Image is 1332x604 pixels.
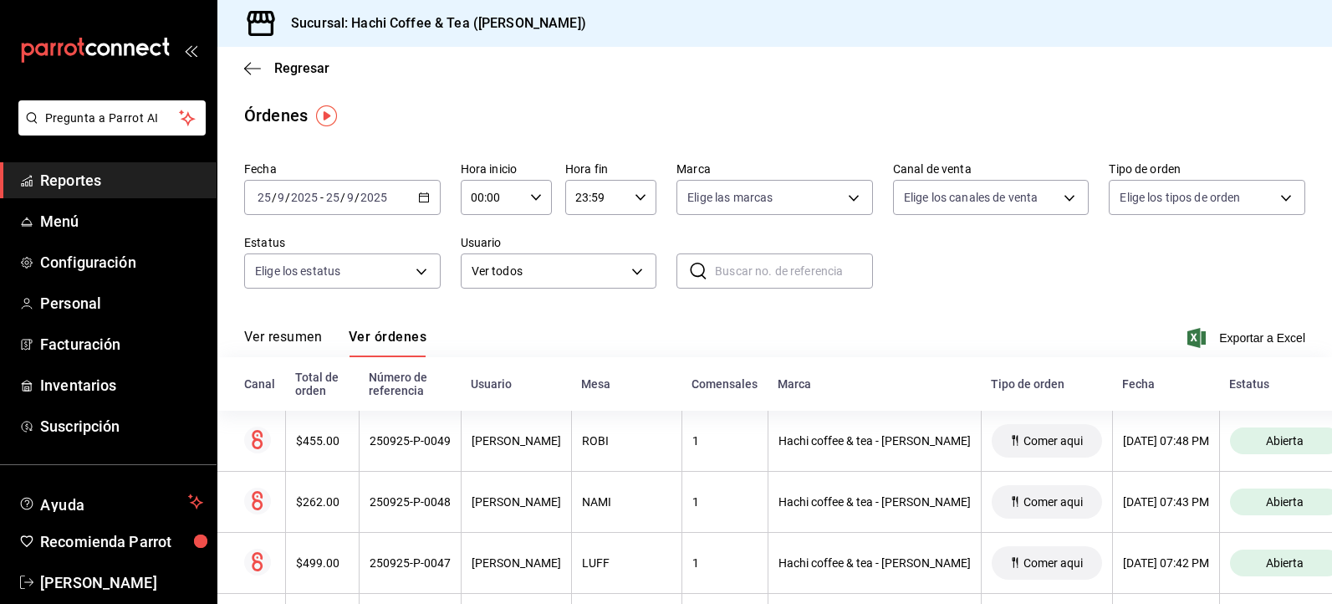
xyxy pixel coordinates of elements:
[1109,163,1305,175] label: Tipo de orden
[277,191,285,204] input: --
[370,495,451,509] div: 250925-P-0048
[581,377,671,391] div: Mesa
[40,415,203,438] span: Suscripción
[778,556,971,570] div: Hachi coffee & tea - [PERSON_NAME]
[296,434,349,448] div: $455.00
[355,191,360,204] span: /
[1123,495,1209,509] div: [DATE] 07:43 PM
[1122,377,1209,391] div: Fecha
[12,121,206,139] a: Pregunta a Parrot AI
[472,434,561,448] div: [PERSON_NAME]
[244,60,329,76] button: Regresar
[316,105,337,126] img: Tooltip marker
[1017,556,1090,570] span: Comer aqui
[687,189,773,206] span: Elige las marcas
[582,434,671,448] div: ROBI
[582,495,671,509] div: NAMI
[904,189,1038,206] span: Elige los canales de venta
[40,374,203,397] span: Inventarios
[1259,495,1310,509] span: Abierta
[340,191,345,204] span: /
[1123,556,1209,570] div: [DATE] 07:42 PM
[244,329,426,357] div: navigation tabs
[244,103,308,128] div: Órdenes
[472,556,561,570] div: [PERSON_NAME]
[278,13,586,33] h3: Sucursal: Hachi Coffee & Tea ([PERSON_NAME])
[40,251,203,274] span: Configuración
[1259,556,1310,570] span: Abierta
[296,495,349,509] div: $262.00
[349,329,426,357] button: Ver órdenes
[370,434,451,448] div: 250925-P-0049
[369,371,451,397] div: Número de referencia
[893,163,1090,175] label: Canal de venta
[40,169,203,192] span: Reportes
[1259,434,1310,448] span: Abierta
[257,191,272,204] input: --
[715,254,873,288] input: Buscar no. de referencia
[346,191,355,204] input: --
[244,377,275,391] div: Canal
[461,237,657,248] label: Usuario
[692,495,758,509] div: 1
[40,530,203,553] span: Recomienda Parrot
[290,191,319,204] input: ----
[1017,495,1090,509] span: Comer aqui
[360,191,388,204] input: ----
[295,371,349,397] div: Total de orden
[40,571,203,594] span: [PERSON_NAME]
[778,434,971,448] div: Hachi coffee & tea - [PERSON_NAME]
[778,377,971,391] div: Marca
[18,100,206,136] button: Pregunta a Parrot AI
[676,163,873,175] label: Marca
[565,163,656,175] label: Hora fin
[320,191,324,204] span: -
[1123,434,1209,448] div: [DATE] 07:48 PM
[40,492,181,512] span: Ayuda
[244,163,441,175] label: Fecha
[692,377,758,391] div: Comensales
[296,556,349,570] div: $499.00
[45,110,180,127] span: Pregunta a Parrot AI
[1120,189,1240,206] span: Elige los tipos de orden
[40,292,203,315] span: Personal
[461,163,552,175] label: Hora inicio
[274,60,329,76] span: Regresar
[184,44,197,57] button: open_drawer_menu
[472,263,626,280] span: Ver todos
[285,191,290,204] span: /
[1191,328,1305,348] button: Exportar a Excel
[472,495,561,509] div: [PERSON_NAME]
[582,556,671,570] div: LUFF
[272,191,277,204] span: /
[778,495,971,509] div: Hachi coffee & tea - [PERSON_NAME]
[692,434,758,448] div: 1
[40,333,203,356] span: Facturación
[325,191,340,204] input: --
[1017,434,1090,448] span: Comer aqui
[692,556,758,570] div: 1
[255,263,340,279] span: Elige los estatus
[244,237,441,248] label: Estatus
[370,556,451,570] div: 250925-P-0047
[244,329,322,357] button: Ver resumen
[991,377,1102,391] div: Tipo de orden
[471,377,561,391] div: Usuario
[40,210,203,233] span: Menú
